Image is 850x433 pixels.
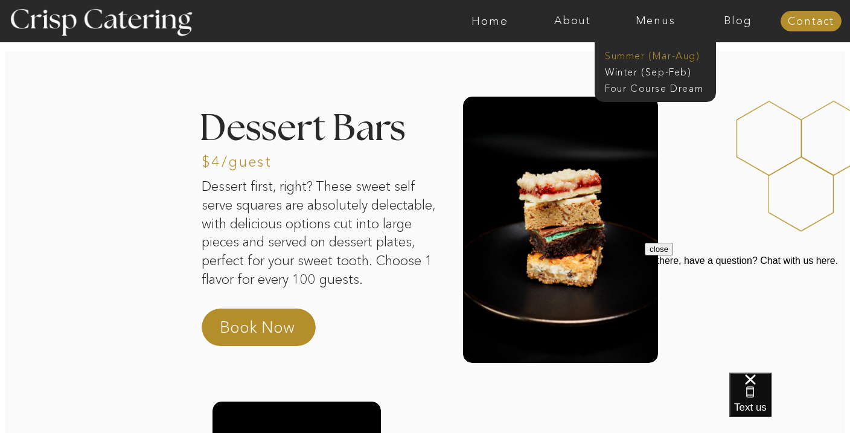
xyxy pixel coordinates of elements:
h2: Dessert Bars [200,111,432,143]
a: Summer (Mar-Aug) [605,49,713,60]
a: Home [449,15,531,27]
a: Menus [614,15,697,27]
iframe: podium webchat widget prompt [645,243,850,388]
h3: $4/guest [202,155,270,166]
a: Blog [697,15,779,27]
a: About [531,15,614,27]
a: Book Now [220,316,326,345]
iframe: podium webchat widget bubble [729,373,850,433]
a: Contact [781,16,842,28]
a: Four Course Dream [605,82,713,93]
p: Dessert first, right? These sweet self serve squares are absolutely delectable, with delicious op... [202,178,440,300]
a: Winter (Sep-Feb) [605,65,704,77]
